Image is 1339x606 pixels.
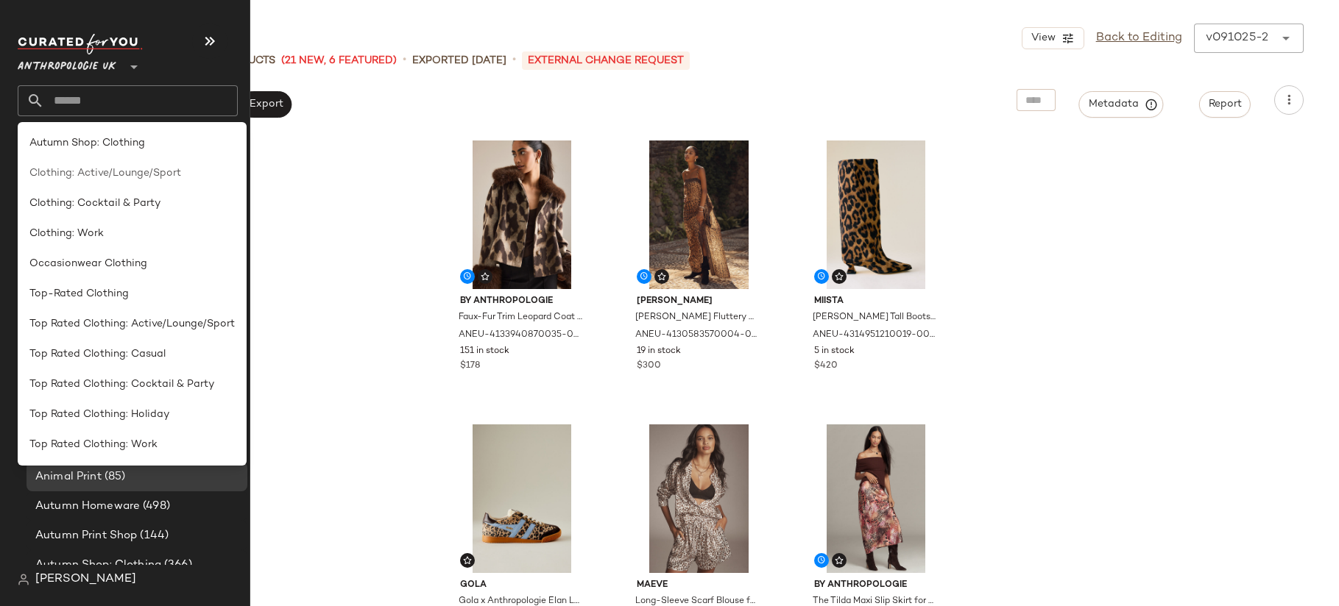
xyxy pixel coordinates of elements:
[835,556,844,565] img: svg%3e
[158,292,188,309] span: (266)
[448,140,596,289] img: 4133940870035_000_e2
[460,345,509,358] span: 151 in stock
[18,34,143,54] img: cfy_white_logo.C9jOOHJF.svg
[35,380,150,397] span: 9.8-9.12 AM Newness
[635,311,760,324] span: [PERSON_NAME] Fluttery Maxi Dress for Women, Polyester/Chiffon, Size XS by [PERSON_NAME] at Anthr...
[481,272,490,281] img: svg%3e
[1022,27,1084,49] button: View
[35,557,161,574] span: Autumn Shop: Clothing
[35,527,137,544] span: Autumn Print Shop
[460,360,480,373] span: $178
[1208,99,1242,110] span: Report
[18,574,29,585] img: svg%3e
[635,329,760,342] span: ANEU-4130583570004-000-029
[18,50,116,76] span: Anthropologie UK
[103,439,127,456] span: (59)
[161,557,192,574] span: (366)
[248,99,283,110] span: Export
[625,140,773,289] img: 4130583570004_029_b5
[35,410,83,427] span: top rated
[463,556,472,565] img: svg%3e
[158,263,187,279] span: (275)
[460,295,584,308] span: By Anthropologie
[813,311,937,324] span: [PERSON_NAME] Tall Boots for Women, Leather, Size 38 by Miista at Anthropologie
[50,204,146,221] span: Global Clipboards
[1096,29,1182,47] a: Back to Editing
[83,410,123,427] span: (3340)
[146,204,163,221] span: (7)
[835,272,844,281] img: svg%3e
[637,295,761,308] span: [PERSON_NAME]
[47,145,105,162] span: Dashboard
[403,51,406,69] span: •
[1206,29,1268,47] div: v091025-2
[802,424,950,573] img: 4120652010039_805_b
[157,233,186,250] span: (226)
[813,329,937,342] span: ANEU-4314951210019-000-029
[35,498,140,515] span: Autumn Homeware
[140,498,170,515] span: (498)
[137,527,169,544] span: (144)
[448,424,596,573] img: 4317582670093_029_e
[35,321,146,338] span: 8.4-8.8 AM Newness
[146,321,176,338] span: (257)
[637,345,681,358] span: 19 in stock
[35,263,158,279] span: 8.18-8.22 AM Newness
[50,174,116,191] span: All Products
[1079,91,1164,118] button: Metadata
[459,311,583,324] span: Faux-Fur Trim Leopard Coat Jacket for Women, Polyester/Wool, Size Uk 16 by Anthropologie
[657,272,666,281] img: svg%3e
[814,345,855,358] span: 5 in stock
[512,51,516,69] span: •
[281,53,397,68] span: (21 New, 6 Featured)
[35,351,144,368] span: 9.2-9.5 AM Newness
[1088,98,1155,111] span: Metadata
[35,468,102,485] span: Animal Print
[814,360,838,373] span: $420
[24,146,38,160] img: svg%3e
[637,360,661,373] span: $300
[1199,91,1251,118] button: Report
[459,329,583,342] span: ANEU-4133940870035-000-000
[802,140,950,289] img: 4314951210019_029_e
[150,380,183,397] span: (390)
[625,424,773,573] img: 4110647160077_014_b
[239,91,292,118] button: Export
[35,292,158,309] span: 8.25-8.29 AM Newness
[102,468,126,485] span: (85)
[35,233,157,250] span: 8.11-8.15 AM Newness
[35,571,136,588] span: [PERSON_NAME]
[412,53,506,68] p: Exported [DATE]
[814,295,939,308] span: Miista
[144,351,174,368] span: (296)
[460,579,584,592] span: Gola
[814,579,939,592] span: By Anthropologie
[522,51,690,70] p: External Change Request
[637,579,761,592] span: Maeve
[1030,32,1055,44] span: View
[50,439,103,456] span: Curations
